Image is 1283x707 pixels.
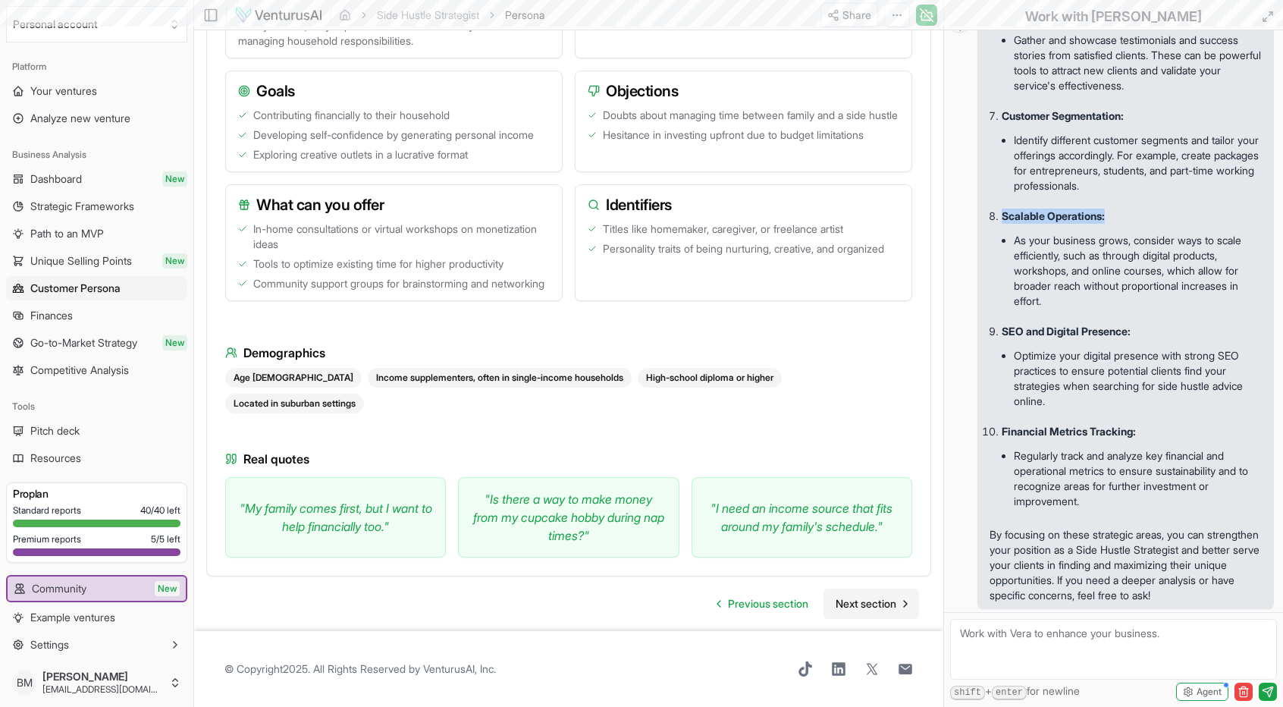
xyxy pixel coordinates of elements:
h3: Identifiers [588,194,899,215]
span: Competitive Analysis [30,363,129,378]
span: Hesitance in investing upfront due to budget limitations [603,127,864,143]
span: [EMAIL_ADDRESS][DOMAIN_NAME] [42,683,163,696]
span: Resources [30,451,81,466]
h4: Real quotes [225,450,912,468]
a: Example ventures [6,605,187,630]
a: Path to an MVP [6,222,187,246]
span: Strategic Frameworks [30,199,134,214]
span: Titles like homemaker, caregiver, or freelance artist [603,222,843,237]
span: Unique Selling Points [30,253,132,269]
strong: SEO and Digital Presence: [1002,325,1131,338]
button: Agent [1176,683,1228,701]
a: Go to next page [823,589,919,619]
h3: Objections [588,80,899,102]
span: Community support groups for brainstorming and networking [253,276,544,291]
a: Go to previous page [705,589,820,619]
a: Competitive Analysis [6,358,187,382]
a: Your ventures [6,79,187,103]
div: Income supplementers, often in single-income households [368,368,632,388]
div: Tools [6,394,187,419]
a: Customer Persona [6,276,187,300]
a: VenturusAI, Inc [423,662,494,675]
span: Analyze new venture [30,111,130,126]
div: Platform [6,55,187,79]
h3: Pro plan [13,486,180,501]
a: CommunityNew [8,577,186,601]
span: Path to an MVP [30,226,104,241]
button: BM[PERSON_NAME][EMAIL_ADDRESS][DOMAIN_NAME] [6,665,187,701]
span: Standard reports [13,504,81,517]
span: 40 / 40 left [140,504,180,517]
a: Finances [6,303,187,328]
span: Your ventures [30,83,97,99]
a: Unique Selling PointsNew [6,249,187,273]
span: New [155,581,180,596]
span: Settings [30,637,69,652]
div: Located in suburban settings [225,394,364,413]
span: Pitch deck [30,423,80,438]
li: As your business grows, consider ways to scale efficiently, such as through digital products, wor... [1014,230,1262,312]
strong: Customer Segmentation: [1002,109,1124,122]
h3: What can you offer [238,194,550,215]
span: [PERSON_NAME] [42,670,163,683]
kbd: enter [992,686,1027,700]
p: " I need an income source that fits around my family's schedule. " [704,499,899,536]
p: " My family comes first, but I want to help financially too. " [238,499,433,536]
span: Contributing financially to their household [253,108,450,123]
p: " Is there a way to make money from my cupcake hobby during nap times? " [471,490,666,545]
span: Go-to-Market Strategy [30,335,137,350]
li: Optimize your digital presence with strong SEO practices to ensure potential clients find your st... [1014,345,1262,412]
span: Example ventures [30,610,115,625]
div: Business Analysis [6,143,187,167]
span: Tools to optimize existing time for higher productivity [253,256,503,272]
div: High-school diploma or higher [638,368,782,388]
span: + for newline [950,683,1080,700]
span: In-home consultations or virtual workshops on monetization ideas [253,222,550,252]
span: BM [12,671,36,695]
span: New [162,335,187,350]
a: Pitch deck [6,419,187,443]
span: Personality traits of being nurturing, creative, and organized [603,241,884,256]
nav: pagination [705,589,919,619]
span: Premium reports [13,533,81,545]
a: DashboardNew [6,167,187,191]
span: Exploring creative outlets in a lucrative format [253,147,468,162]
strong: Financial Metrics Tracking: [1002,425,1136,438]
li: Identify different customer segments and tailor your offerings accordingly. For example, create p... [1014,130,1262,196]
kbd: shift [950,686,985,700]
p: By focusing on these strategic areas, you can strengthen your position as a Side Hustle Strategis... [990,527,1262,603]
span: Customer Persona [30,281,121,296]
li: Regularly track and analyze key financial and operational metrics to ensure sustainability and to... [1014,445,1262,512]
a: Resources [6,446,187,470]
span: New [162,171,187,187]
div: Age [DEMOGRAPHIC_DATA] [225,368,362,388]
a: Strategic Frameworks [6,194,187,218]
button: Settings [6,633,187,657]
a: Go-to-Market StrategyNew [6,331,187,355]
h4: Demographics [225,344,912,362]
span: Doubts about managing time between family and a side hustle [603,108,898,123]
span: Dashboard [30,171,82,187]
strong: Scalable Operations: [1002,209,1105,222]
span: New [162,253,187,269]
a: Analyze new venture [6,106,187,130]
span: © Copyright 2025 . All Rights Reserved by . [224,661,496,677]
span: Next section [836,596,896,611]
span: 5 / 5 left [151,533,180,545]
span: Previous section [728,596,808,611]
span: Developing self-confidence by generating personal income [253,127,534,143]
span: Community [32,581,86,596]
h3: Goals [238,80,550,102]
li: Gather and showcase testimonials and success stories from satisfied clients. These can be powerfu... [1014,30,1262,96]
span: Agent [1197,686,1222,698]
span: Finances [30,308,73,323]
